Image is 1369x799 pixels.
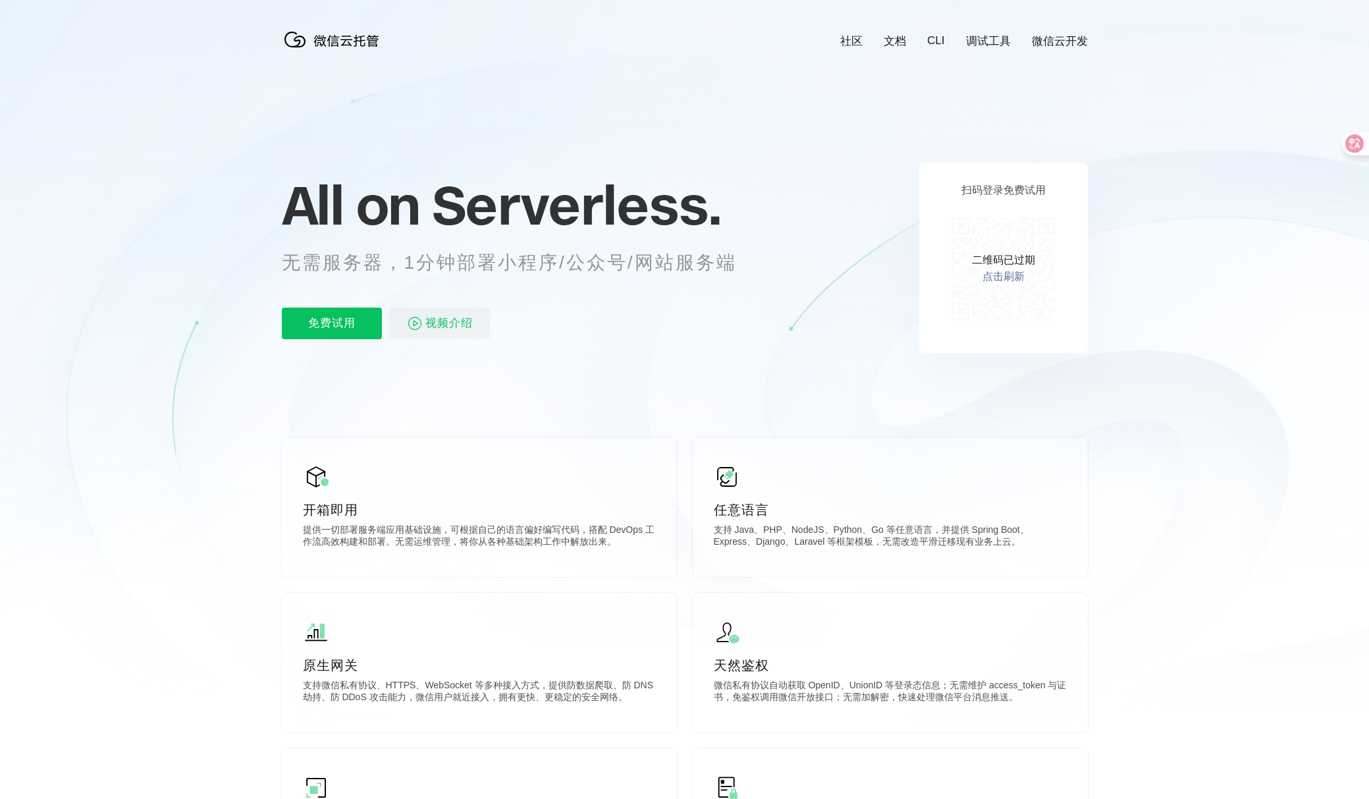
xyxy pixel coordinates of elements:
[982,270,1025,284] a: 点击刷新
[972,254,1035,267] p: 二维码已过期
[282,250,761,276] p: 无需服务器，1分钟部署小程序/公众号/网站服务端
[282,172,419,238] span: All on
[884,34,906,49] a: 文档
[927,34,944,47] a: CLI
[282,43,387,55] a: 微信云托管
[714,680,1067,706] p: 微信私有协议自动获取 OpenID、UnionID 等登录态信息；无需维护 access_token 与证书，免鉴权调用微信开放接口；无需加解密，快速处理微信平台消息推送。
[840,34,863,49] a: 社区
[966,34,1011,49] a: 调试工具
[961,184,1046,198] p: 扫码登录免费试用
[282,308,382,339] p: 免费试用
[714,524,1067,551] p: 支持 Java、PHP、NodeJS、Python、Go 等任意语言，并提供 Spring Boot、Express、Django、Laravel 等框架模板，无需改造平滑迁移现有业务上云。
[303,656,656,675] p: 原生网关
[303,524,656,551] p: 提供一切部署服务端应用基础设施，可根据自己的语言偏好编写代码，搭配 DevOps 工作流高效构建和部署。无需运维管理，将你从各种基础架构工作中解放出来。
[714,656,1067,675] p: 天然鉴权
[425,308,473,339] span: 视频介绍
[282,26,387,53] img: 微信云托管
[303,680,656,706] p: 支持微信私有协议、HTTPS、WebSocket 等多种接入方式，提供防数据爬取、防 DNS 劫持、防 DDoS 攻击能力，微信用户就近接入，拥有更快、更稳定的安全网络。
[407,316,423,331] img: video_play.svg
[1032,34,1088,49] a: 微信云开发
[303,501,656,519] p: 开箱即用
[432,172,721,238] span: Serverless.
[714,501,1067,519] p: 任意语言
